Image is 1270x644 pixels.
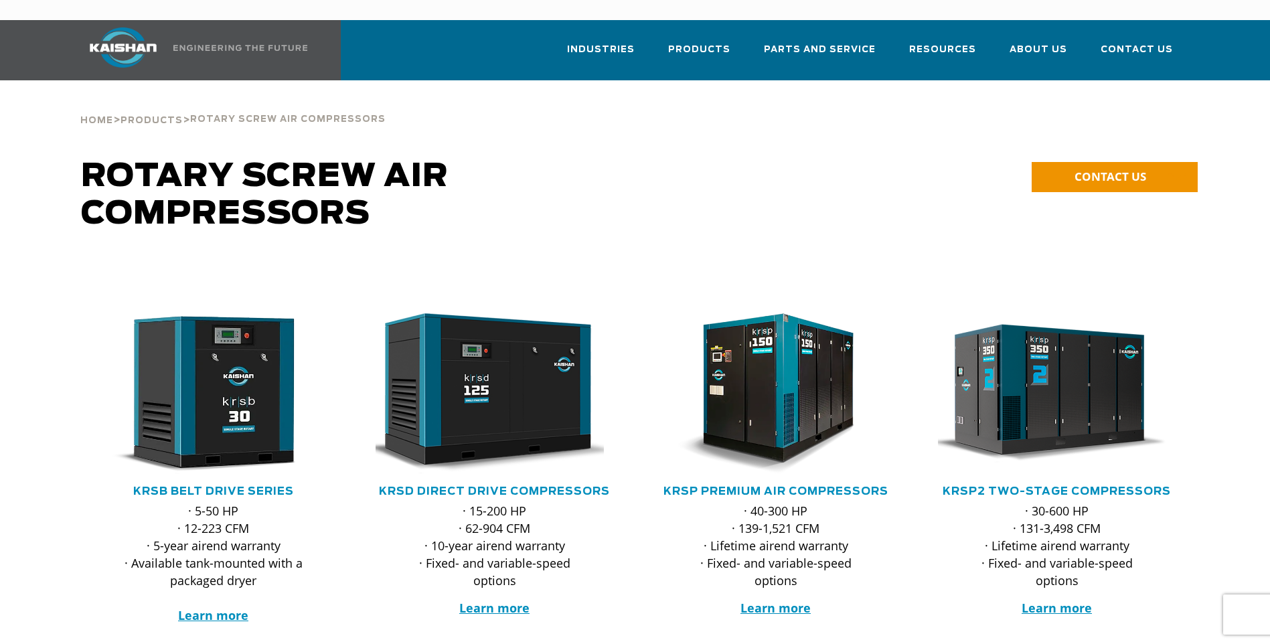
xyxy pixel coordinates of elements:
img: Engineering the future [173,45,307,51]
div: > > [80,80,386,131]
span: Products [121,116,183,125]
p: · 5-50 HP · 12-223 CFM · 5-year airend warranty · Available tank-mounted with a packaged dryer [121,502,306,624]
a: Products [121,114,183,126]
a: About Us [1010,32,1067,78]
a: KRSB Belt Drive Series [133,486,294,497]
span: Resources [909,42,976,58]
p: · 40-300 HP · 139-1,521 CFM · Lifetime airend warranty · Fixed- and variable-speed options [684,502,868,589]
img: krsd125 [366,313,604,474]
div: krsd125 [376,313,614,474]
span: Contact Us [1101,42,1173,58]
span: Products [668,42,730,58]
a: KRSP Premium Air Compressors [663,486,888,497]
div: krsp350 [938,313,1176,474]
div: krsp150 [657,313,895,474]
span: About Us [1010,42,1067,58]
a: KRSP2 Two-Stage Compressors [943,486,1171,497]
span: Rotary Screw Air Compressors [81,161,449,230]
img: kaishan logo [73,27,173,68]
a: Learn more [740,600,811,616]
a: Products [668,32,730,78]
a: Parts and Service [764,32,876,78]
a: KRSD Direct Drive Compressors [379,486,610,497]
a: CONTACT US [1032,162,1198,192]
span: Industries [567,42,635,58]
a: Learn more [1022,600,1092,616]
img: krsp150 [647,313,885,474]
a: Home [80,114,113,126]
a: Contact Us [1101,32,1173,78]
a: Resources [909,32,976,78]
img: krsb30 [84,313,323,474]
span: Rotary Screw Air Compressors [190,115,386,124]
span: CONTACT US [1075,169,1146,184]
p: · 30-600 HP · 131-3,498 CFM · Lifetime airend warranty · Fixed- and variable-speed options [965,502,1149,589]
p: · 15-200 HP · 62-904 CFM · 10-year airend warranty · Fixed- and variable-speed options [402,502,587,589]
a: Learn more [459,600,530,616]
a: Learn more [178,607,248,623]
div: krsb30 [94,313,333,474]
a: Kaishan USA [73,20,310,80]
span: Parts and Service [764,42,876,58]
a: Industries [567,32,635,78]
span: Home [80,116,113,125]
img: krsp350 [928,313,1166,474]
